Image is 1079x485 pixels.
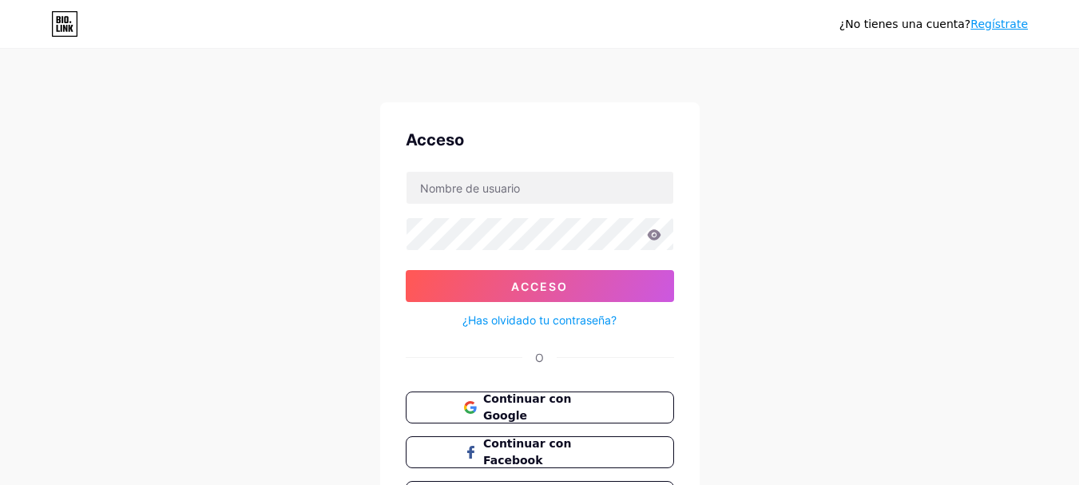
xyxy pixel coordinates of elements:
[511,280,568,293] font: Acceso
[407,172,673,204] input: Nombre de usuario
[970,18,1028,30] a: Regístrate
[839,18,970,30] font: ¿No tienes una cuenta?
[462,312,617,328] a: ¿Has olvidado tu contraseña?
[462,313,617,327] font: ¿Has olvidado tu contraseña?
[406,130,464,149] font: Acceso
[406,392,674,423] button: Continuar con Google
[406,436,674,468] button: Continuar con Facebook
[406,270,674,302] button: Acceso
[535,351,544,364] font: O
[483,392,571,422] font: Continuar con Google
[483,437,571,467] font: Continuar con Facebook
